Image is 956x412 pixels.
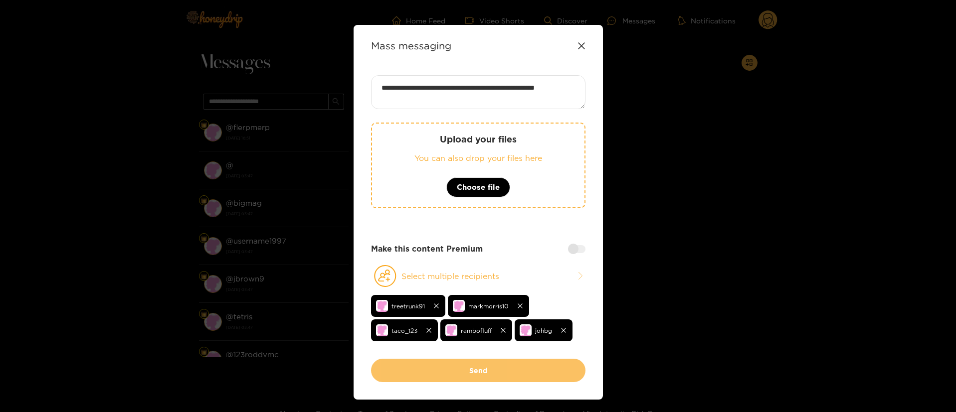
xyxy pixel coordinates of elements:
[468,300,509,312] span: markmorris10
[371,40,451,51] strong: Mass messaging
[461,325,492,336] span: rambofluff
[376,300,388,312] img: no-avatar.png
[371,359,585,382] button: Send
[391,325,417,336] span: taco_123
[445,324,457,336] img: no-avatar.png
[446,177,510,197] button: Choose file
[392,134,565,145] p: Upload your files
[453,300,465,312] img: no-avatar.png
[376,324,388,336] img: no-avatar.png
[371,243,483,255] strong: Make this content Premium
[371,265,585,287] button: Select multiple recipients
[392,152,565,164] p: You can also drop your files here
[520,324,532,336] img: no-avatar.png
[457,181,500,193] span: Choose file
[535,325,552,336] span: johbg
[391,300,425,312] span: treetrunk91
